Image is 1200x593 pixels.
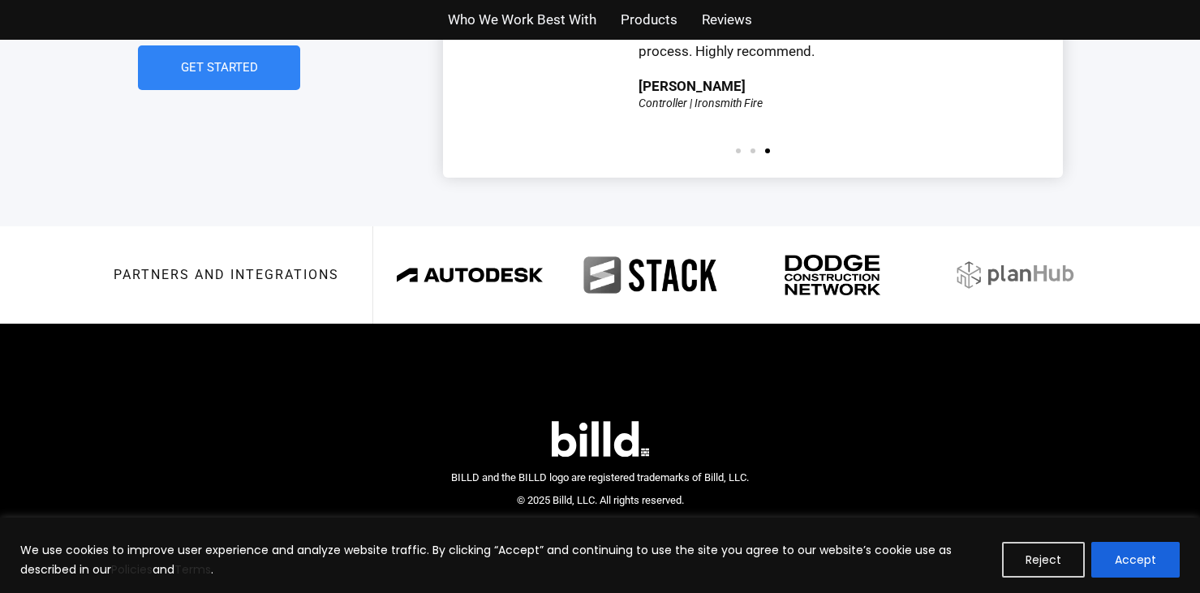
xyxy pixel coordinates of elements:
span: Go to slide 3 [765,148,770,153]
a: Policies [111,561,153,578]
span: BILLD and the BILLD logo are registered trademarks of Billd, LLC. © 2025 Billd, LLC. All rights r... [451,471,749,507]
a: Who We Work Best With [448,8,596,32]
p: We use cookies to improve user experience and analyze website traffic. By clicking “Accept” and c... [20,540,990,579]
h3: Partners and integrations [114,269,339,281]
a: Reviews [702,8,752,32]
span: Get Started [180,62,257,74]
a: Get Started [138,45,300,90]
a: Products [621,8,677,32]
div: [PERSON_NAME] [639,79,746,93]
span: Go to slide 2 [751,148,755,153]
div: Controller | Ironsmith Fire [639,97,763,109]
a: Terms [174,561,211,578]
button: Accept [1091,542,1180,578]
button: Reject [1002,542,1085,578]
span: Go to slide 1 [736,148,741,153]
